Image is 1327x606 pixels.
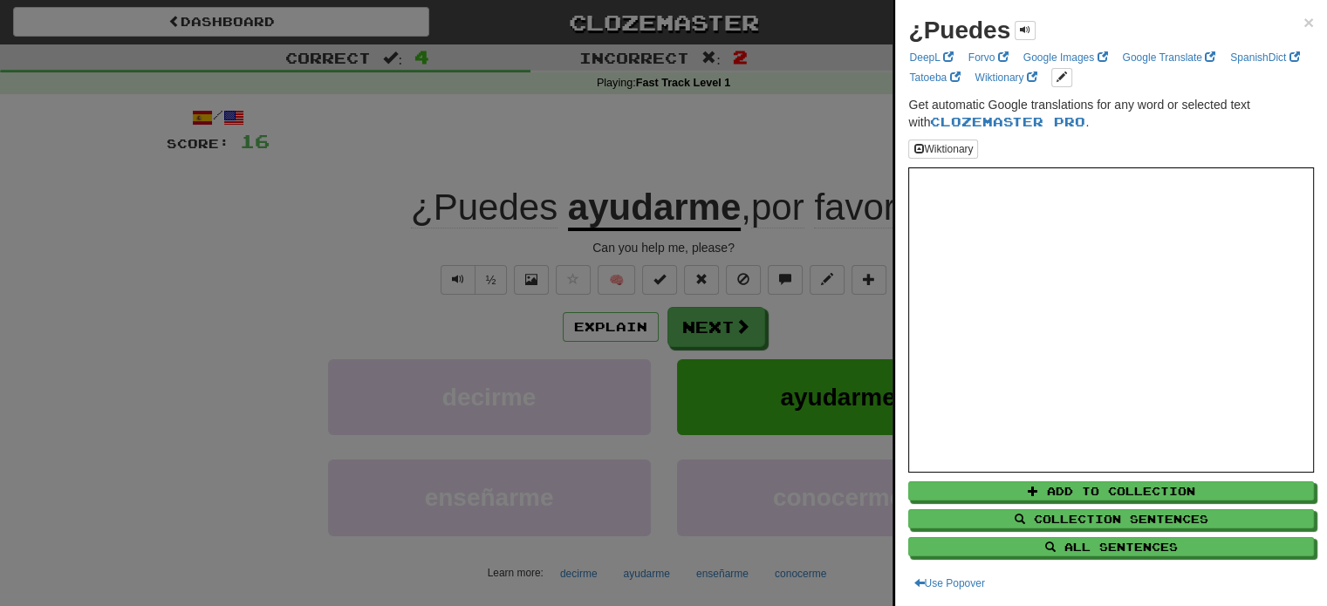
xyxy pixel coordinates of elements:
[904,68,965,87] a: Tatoeba
[1225,48,1304,67] a: SpanishDict
[908,509,1314,528] button: Collection Sentences
[1018,48,1113,67] a: Google Images
[908,481,1314,500] button: Add to Collection
[963,48,1014,67] a: Forvo
[930,114,1085,129] a: Clozemaster Pro
[969,68,1042,87] a: Wiktionary
[1303,13,1314,31] button: Close
[1051,68,1072,87] button: edit links
[908,140,978,159] button: Wiktionary
[908,574,989,593] button: Use Popover
[908,537,1314,556] button: All Sentences
[908,96,1314,131] p: Get automatic Google translations for any word or selected text with .
[908,17,1010,44] strong: ¿Puedes
[1303,12,1314,32] span: ×
[904,48,958,67] a: DeepL
[1117,48,1221,67] a: Google Translate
